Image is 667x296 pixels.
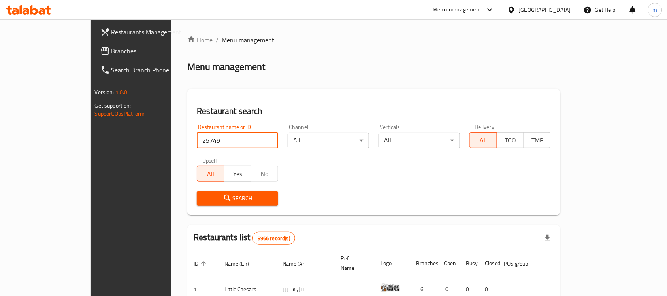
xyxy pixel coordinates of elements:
[524,132,551,148] button: TMP
[469,132,497,148] button: All
[479,251,497,275] th: Closed
[187,35,560,45] nav: breadcrumb
[497,132,524,148] button: TGO
[203,194,272,203] span: Search
[94,23,202,42] a: Restaurants Management
[95,108,145,119] a: Support.OpsPlatform
[194,259,209,268] span: ID
[224,166,251,182] button: Yes
[197,133,278,148] input: Search for restaurant name or ID..
[475,124,495,130] label: Delivery
[519,6,571,14] div: [GEOGRAPHIC_DATA]
[433,5,482,15] div: Menu-management
[283,259,316,268] span: Name (Ar)
[115,87,128,97] span: 1.0.0
[197,191,278,206] button: Search
[251,166,278,182] button: No
[95,101,131,111] span: Get support on:
[653,6,658,14] span: m
[111,27,196,37] span: Restaurants Management
[341,254,365,273] span: Ref. Name
[197,105,551,117] h2: Restaurant search
[111,46,196,56] span: Branches
[410,251,437,275] th: Branches
[224,259,259,268] span: Name (En)
[473,135,494,146] span: All
[202,158,217,163] label: Upsell
[538,229,557,248] div: Export file
[374,251,410,275] th: Logo
[527,135,548,146] span: TMP
[194,231,295,245] h2: Restaurants list
[253,235,295,242] span: 9966 record(s)
[187,61,265,73] h2: Menu management
[94,61,202,80] a: Search Branch Phone
[216,35,219,45] li: /
[252,232,295,245] div: Total records count
[95,87,114,97] span: Version:
[228,168,248,180] span: Yes
[200,168,221,180] span: All
[222,35,274,45] span: Menu management
[288,133,369,148] div: All
[460,251,479,275] th: Busy
[437,251,460,275] th: Open
[197,166,224,182] button: All
[111,65,196,75] span: Search Branch Phone
[94,42,202,61] a: Branches
[504,259,538,268] span: POS group
[379,133,460,148] div: All
[254,168,275,180] span: No
[500,135,521,146] span: TGO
